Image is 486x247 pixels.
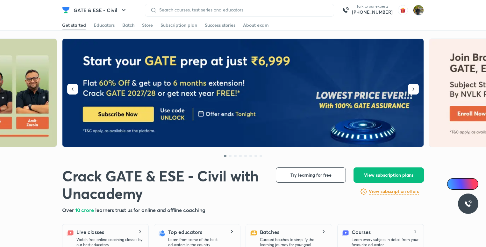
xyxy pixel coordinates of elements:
[369,188,419,195] a: View subscription offers
[413,5,424,16] img: shubham rawat
[94,22,115,28] div: Educators
[352,4,393,9] p: Talk to our experts
[276,167,346,183] button: Try learning for free
[76,228,104,236] h5: Live classes
[62,207,75,213] span: Over
[161,22,197,28] div: Subscription plan
[352,228,370,236] h5: Courses
[243,22,269,28] div: About exam
[451,181,456,187] img: Icon
[364,172,413,178] span: View subscription plans
[122,22,134,28] div: Batch
[260,228,279,236] h5: Batches
[205,20,235,30] a: Success stories
[157,7,329,12] input: Search courses, test series and educators
[122,20,134,30] a: Batch
[142,20,153,30] a: Store
[290,172,332,178] span: Try learning for free
[243,20,269,30] a: About exam
[70,4,131,17] button: GATE & ESE - Civil
[464,200,472,208] img: ttu
[458,181,475,187] span: Ai Doubts
[352,9,393,15] a: [PHONE_NUMBER]
[447,178,478,190] a: Ai Doubts
[75,207,95,213] span: 10 crore
[339,4,352,17] img: call-us
[205,22,235,28] div: Success stories
[95,207,205,213] span: learners trust us for online and offline coaching
[142,22,153,28] div: Store
[62,6,70,14] img: Company Logo
[161,20,197,30] a: Subscription plan
[62,20,86,30] a: Get started
[369,188,419,195] h6: View subscription offers
[62,22,86,28] div: Get started
[62,167,266,202] h1: Crack GATE & ESE - Civil with Unacademy
[354,167,424,183] button: View subscription plans
[168,228,202,236] h5: Top educators
[94,20,115,30] a: Educators
[398,5,408,15] img: avatar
